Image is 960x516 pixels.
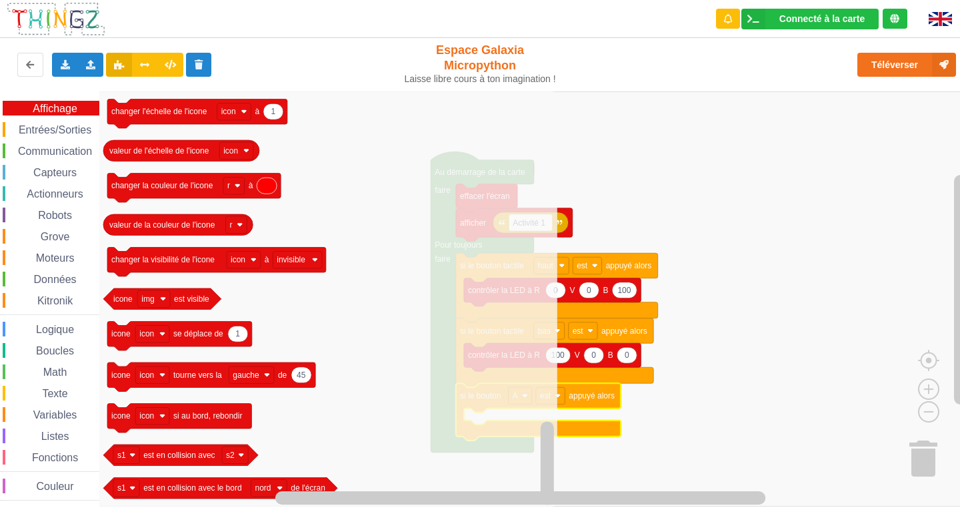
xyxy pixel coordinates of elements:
text: gauche [233,370,259,380]
text: est [577,261,588,270]
text: icon [221,107,236,116]
span: Couleur [35,481,76,492]
text: 100 [551,350,565,360]
text: icon [231,255,245,264]
button: Téléverser [857,53,956,77]
text: 100 [617,286,631,295]
img: gb.png [929,12,952,26]
text: s1 [117,451,126,460]
span: Affichage [31,103,79,114]
text: changer l'échelle de l'icone [111,107,207,116]
text: 1 [235,329,240,338]
span: Listes [39,431,71,442]
text: tourne vers la [173,370,222,380]
text: 0 [587,286,591,295]
span: Fonctions [30,452,80,463]
text: changer la couleur de l'icone [111,181,213,190]
text: appuyé alors [569,391,615,401]
span: Données [32,274,79,285]
text: 1 [271,107,275,116]
text: est visible [174,294,209,304]
text: icone [113,294,133,304]
text: de [278,370,287,380]
text: icon [139,411,154,421]
text: 0 [591,350,596,360]
text: B [603,286,608,295]
text: B [608,350,613,360]
span: Actionneurs [25,188,85,200]
span: Moteurs [34,252,77,264]
text: img [141,294,154,304]
text: de l'écran [291,483,325,493]
span: Robots [36,210,74,221]
text: icon [139,329,154,338]
span: Grove [39,231,72,242]
text: à [249,181,253,190]
text: icone [111,329,131,338]
text: r [229,220,232,230]
text: est [573,326,584,336]
text: à [265,255,269,264]
text: icone [111,370,131,380]
div: Connecté à la carte [779,14,865,23]
text: valeur de l'échelle de l'icone [109,146,209,156]
span: Variables [31,409,79,421]
text: V [569,286,575,295]
text: nord [255,483,271,493]
span: Texte [40,388,69,399]
text: r [227,181,230,190]
div: Tu es connecté au serveur de création de Thingz [883,9,907,29]
span: Kitronik [35,295,75,306]
div: Ta base fonctionne bien ! [741,9,879,29]
text: icon [223,146,238,156]
text: icon [139,370,154,380]
text: 0 [625,350,629,360]
text: appuyé alors [606,261,652,270]
text: s2 [226,451,235,460]
text: si au bord, rebondir [173,411,242,421]
span: Logique [34,324,76,335]
span: Communication [16,146,94,157]
text: invisible [277,255,305,264]
span: Math [41,366,69,378]
div: Espace Galaxia Micropython [399,43,562,85]
text: valeur de la couleur de l'icone [109,220,215,230]
text: est en collision avec le bord [143,483,241,493]
span: Entrées/Sorties [17,124,93,136]
span: Boucles [34,345,76,356]
text: 45 [297,370,306,380]
text: est en collision avec [143,451,215,460]
img: thingz_logo.png [6,1,106,37]
text: se déplace de [173,329,223,338]
text: icone [111,411,131,421]
text: à [255,107,259,116]
div: Laisse libre cours à ton imagination ! [399,73,562,85]
text: changer la visibilité de l'icone [111,255,215,264]
span: Capteurs [31,167,79,178]
text: V [575,350,580,360]
text: appuyé alors [601,326,647,336]
text: s1 [117,483,126,493]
